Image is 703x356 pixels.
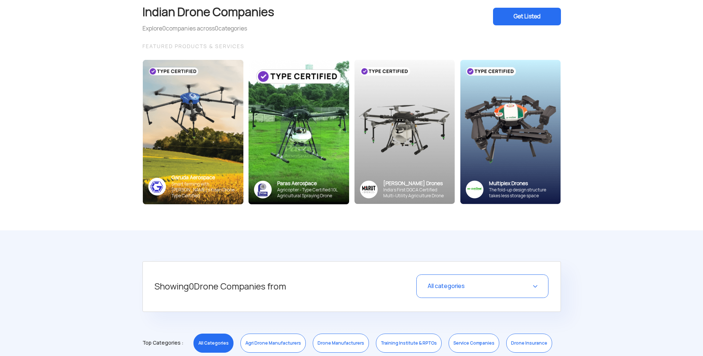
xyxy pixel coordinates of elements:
span: 0 [189,281,194,292]
img: bg_garuda_sky.png [143,60,243,204]
a: All Categories [193,334,233,353]
img: bg_multiplex_sky.png [460,60,561,204]
div: Agricopter - Type Certified 10L Agricultural Spraying Drone [277,187,344,199]
img: ic_multiplex_sky.png [465,180,483,198]
span: All categories [428,282,465,290]
div: [PERSON_NAME] Drones [383,180,449,187]
div: Smart farming with [PERSON_NAME]’s Kisan Drone - Type Certified [171,181,238,199]
div: Explore companies across categories [142,24,274,33]
a: Drone Manufacturers [313,334,369,353]
img: paras-logo-banner.png [254,181,272,198]
div: Garuda Aerospace [171,174,238,181]
a: Drone Insurance [506,334,552,353]
div: Multiplex Drones [489,180,555,187]
span: 0 [215,25,218,32]
div: The fold-up design structure takes less storage space [489,187,555,199]
div: India’s First DGCA Certified Multi-Utility Agriculture Drone [383,187,449,199]
img: Group%2036313.png [360,180,378,198]
a: Training Institute & RPTOs [376,334,442,353]
span: 0 [162,25,166,32]
div: Paras Aerospace [277,180,344,187]
a: Service Companies [449,334,499,353]
span: Top Categories : [142,337,183,349]
h5: Showing Drone Companies from [155,274,372,299]
div: FEATURED PRODUCTS & SERVICES [142,42,561,51]
a: Agri Drone Manufacturers [240,334,306,353]
img: bg_marut_sky.png [354,60,455,204]
img: paras-card.png [249,60,349,204]
div: Get Listed [493,8,561,25]
img: ic_garuda_sky.png [148,178,166,195]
